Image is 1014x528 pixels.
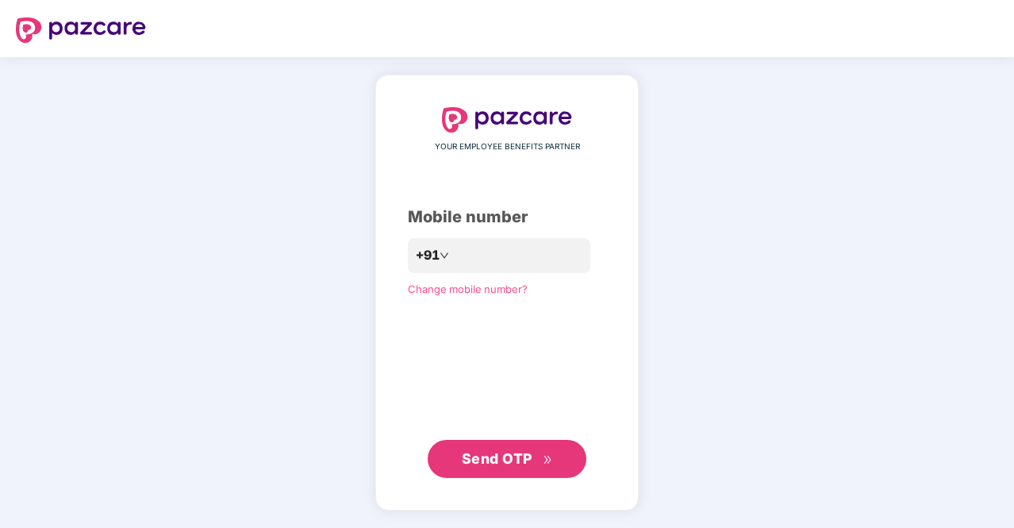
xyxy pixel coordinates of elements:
[416,245,440,265] span: +91
[408,283,528,295] a: Change mobile number?
[440,251,449,260] span: down
[408,205,606,229] div: Mobile number
[543,455,553,465] span: double-right
[16,17,146,43] img: logo
[442,107,572,133] img: logo
[435,141,580,153] span: YOUR EMPLOYEE BENEFITS PARTNER
[462,450,532,467] span: Send OTP
[428,440,586,478] button: Send OTPdouble-right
